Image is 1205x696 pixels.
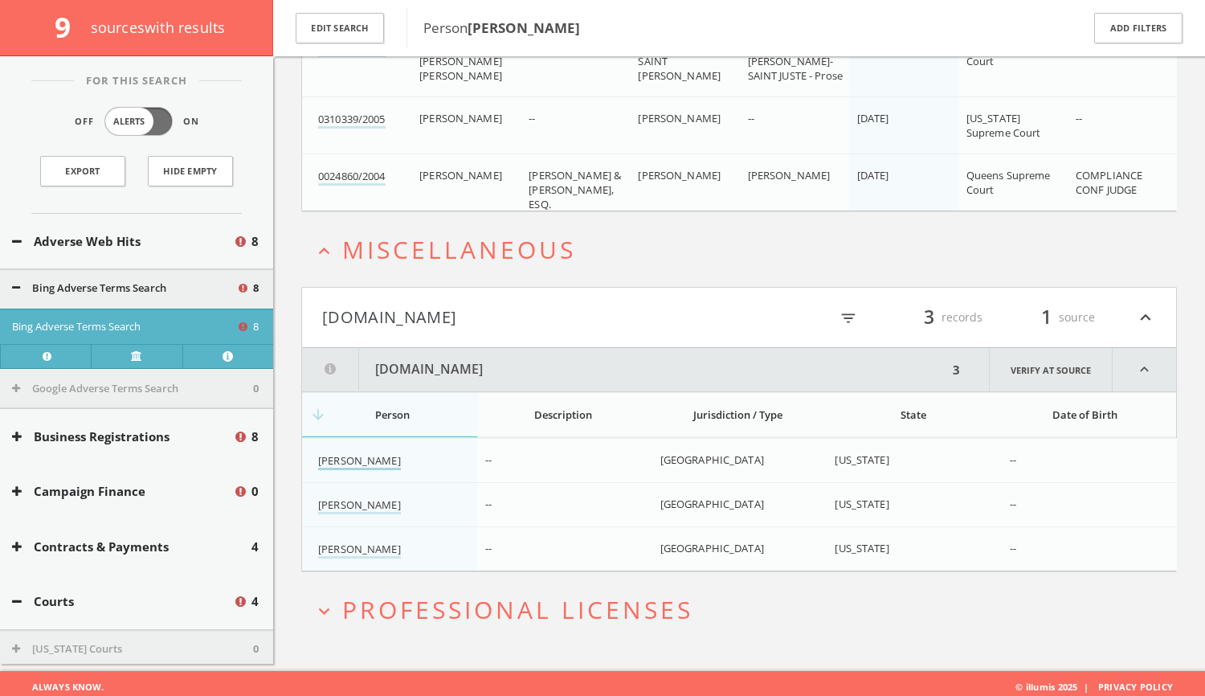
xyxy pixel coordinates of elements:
font: 3 [924,304,934,330]
a: [PERSON_NAME] [318,542,401,559]
font: -- [485,452,492,467]
div: grid [302,438,1177,571]
font: [US_STATE] [835,452,888,467]
font: [PERSON_NAME]-SAINT [PERSON_NAME] [638,39,724,83]
font: [PERSON_NAME] & [PERSON_NAME], ESQ. [529,168,621,211]
font: [PERSON_NAME] [318,453,401,468]
font: Professional Licenses [342,593,693,626]
button: Courts [12,592,233,611]
font: [DOMAIN_NAME] [322,306,456,328]
font: [US_STATE] [835,497,888,511]
font: [PERSON_NAME] [PERSON_NAME]-SAINT JUSTE - Prose [748,39,843,83]
font: -- [1010,452,1016,467]
a: Verify at source [91,344,182,368]
font: [PERSON_NAME] [318,497,401,512]
font: -- [485,541,492,555]
button: Bing Adverse Terms Search [12,319,236,335]
button: [DOMAIN_NAME] [322,304,739,331]
span: 8 [251,232,259,251]
span: [GEOGRAPHIC_DATA] [660,452,764,467]
font: Person [423,18,468,37]
span: Queens Supreme Court [966,168,1051,197]
span: | [1077,681,1095,693]
font: -- [529,111,535,125]
font: [US_STATE] [835,541,888,555]
span: 4 [251,538,259,556]
div: Jurisdiction / Type [660,407,817,422]
font: source [1059,309,1095,325]
font: -- [1076,111,1082,125]
font: [PERSON_NAME] [419,168,502,182]
a: 0024860/2004 [318,169,386,186]
font: Bing Adverse Terms Search [12,319,141,334]
button: Google Adverse Terms Search [12,381,253,397]
a: 0310339/2005 [318,112,386,129]
font: 1 [1041,304,1052,330]
button: [DOMAIN_NAME] [302,348,948,391]
font: -- [1010,541,1016,555]
font: [GEOGRAPHIC_DATA] [660,541,764,555]
button: expand_moreProfessional Licenses [313,596,1177,623]
font: expand_more [313,600,335,622]
font: Miscellaneous [342,233,576,266]
font: filter_list [839,309,857,327]
span: [DATE] [857,111,889,125]
font: ST. [PERSON_NAME] [PERSON_NAME] [419,39,502,83]
span: COMPLIANCE CONF JUDGE [1076,168,1142,197]
font: [PERSON_NAME] [419,111,502,125]
font: [GEOGRAPHIC_DATA] [660,497,764,511]
button: Hide Empty [148,156,233,186]
font: 8 [253,280,259,295]
a: [PERSON_NAME] [318,497,401,514]
font: 0 [251,483,259,499]
font: Verify at source [1011,364,1091,376]
font: 8 [251,428,259,444]
font: 3 [953,362,960,378]
button: Edit Search [296,13,384,44]
button: Adverse Web Hits [12,232,233,251]
a: Verify at source [989,348,1113,391]
span: 0 [253,381,259,397]
span: On [183,115,199,129]
font: 8 [253,319,259,334]
div: Description [485,407,643,422]
span: [DATE] [857,168,889,182]
font: -- [1010,497,1016,511]
button: Campaign Finance [12,482,233,501]
button: Add Filters [1094,13,1183,44]
font: expand_less [1136,361,1153,378]
button: [US_STATE] Courts [12,641,253,657]
font: [PERSON_NAME] [468,18,580,37]
span: 9 [55,8,84,46]
font: [PERSON_NAME] [748,168,831,182]
button: Business Registrations [12,428,233,446]
div: Date of Birth [1009,407,1160,422]
font: records [942,309,982,325]
font: expand_less [313,240,335,262]
div: State [835,407,992,422]
a: [PERSON_NAME] [318,453,401,470]
button: expand_lessMiscellaneous [313,236,1177,263]
font: [DOMAIN_NAME] [375,360,483,378]
font: -- [485,497,492,511]
font: [US_STATE] Supreme Court [966,111,1041,140]
div: grid [302,25,1177,211]
span: For This Search [74,73,199,89]
font: [PERSON_NAME] [638,168,721,182]
span: [PERSON_NAME] [638,111,721,125]
a: Privacy Policy [1098,681,1173,693]
font: expand_less [1135,307,1156,328]
font: arrow_downward [310,407,326,423]
span: source s with results [91,18,226,37]
font: 4 [251,593,259,609]
span: Off [75,115,94,129]
font: [PERSON_NAME] [318,542,401,556]
font: 0 [253,641,259,656]
button: Contracts & Payments [12,538,251,556]
div: Person [318,407,468,422]
a: Export [40,156,125,186]
button: Bing Adverse Terms Search [12,280,236,297]
font: -- [748,111,754,125]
